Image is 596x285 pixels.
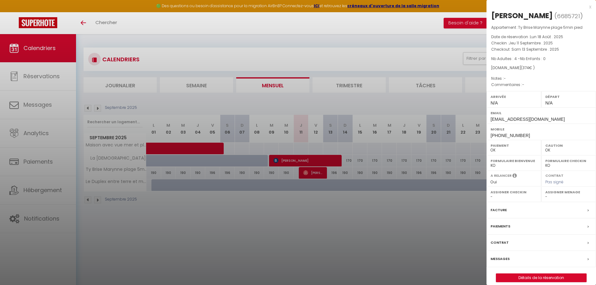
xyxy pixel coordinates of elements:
label: Paiements [491,223,510,230]
p: Date de réservation : [491,34,591,40]
p: Appartement : [491,24,591,31]
span: N/A [491,100,498,105]
label: Caution [545,142,592,149]
label: Formulaire Bienvenue [491,158,537,164]
span: Lun 18 Août . 2025 [530,34,563,39]
span: Pas signé [545,179,563,185]
span: - [522,82,524,87]
span: Nb Adultes : 4 - [491,56,546,61]
span: ( € ) [521,65,535,70]
span: ( ) [554,12,583,20]
span: 374 [522,65,529,70]
span: Sam 13 Septembre . 2025 [512,47,559,52]
button: Détails de la réservation [496,273,587,282]
p: Commentaires : [491,82,591,88]
a: Détails de la réservation [496,274,586,282]
iframe: Chat [569,257,591,280]
label: Assigner Menage [545,189,592,195]
span: N/A [545,100,553,105]
div: x [486,3,591,11]
span: 6685721 [557,12,580,20]
p: Checkin : [491,40,591,46]
div: [DOMAIN_NAME] [491,65,591,71]
label: Messages [491,256,510,262]
span: [EMAIL_ADDRESS][DOMAIN_NAME] [491,117,565,122]
label: Contrat [545,173,563,177]
label: Départ [545,94,592,100]
label: Facture [491,207,507,213]
i: Sélectionner OUI si vous souhaiter envoyer les séquences de messages post-checkout [512,173,517,180]
p: Notes : [491,75,591,82]
label: Assigner Checkin [491,189,537,195]
span: - [504,76,506,81]
label: A relancer [491,173,512,178]
label: Contrat [491,239,509,246]
span: Nb Enfants : 0 [520,56,546,61]
label: Email [491,110,592,116]
span: Ty Brise Marynne plage 5min pied [518,25,583,30]
p: Checkout : [491,46,591,53]
label: Arrivée [491,94,537,100]
label: Formulaire Checkin [545,158,592,164]
div: [PERSON_NAME] [491,11,553,21]
button: Ouvrir le widget de chat LiveChat [5,3,24,21]
span: Jeu 11 Septembre . 2025 [509,40,553,46]
span: [PHONE_NUMBER] [491,133,530,138]
label: Paiement [491,142,537,149]
label: Mobile [491,126,592,132]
